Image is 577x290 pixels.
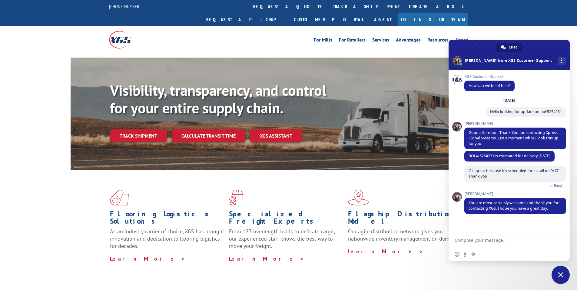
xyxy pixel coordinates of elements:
span: Hello looking for update on bol:5254231 [490,109,562,114]
a: For Mills [314,38,332,44]
span: Our agile distribution network gives you nationwide inventory management on demand. [348,228,459,242]
span: Insert an emoji [455,252,459,257]
h1: Flooring Logistics Solutions [110,210,224,228]
span: Send a file [463,252,467,257]
span: XGS Customer Support [464,75,515,79]
img: xgs-icon-total-supply-chain-intelligence-red [110,190,129,205]
span: [PERSON_NAME] [464,192,566,196]
a: Services [372,38,389,44]
a: Learn More > [229,255,304,262]
a: About [455,38,468,44]
a: XGS ASSISTANT [250,129,302,142]
a: Track shipment [110,129,167,142]
a: Calculate transit time [172,129,245,142]
span: [PERSON_NAME] [464,122,566,126]
textarea: Compose your message... [455,238,550,243]
span: You are most certainly welcome and thank you for contacting XGS, I hope you have a great day. [469,200,559,211]
span: How can we be of help? [469,83,510,88]
a: Request a pickup [202,13,289,26]
h1: Flagship Distribution Model [348,210,463,228]
a: Advantages [396,38,421,44]
a: Resources [427,38,449,44]
a: Learn More > [110,255,185,262]
span: Read [554,183,562,188]
a: Customer Portal [289,13,368,26]
div: [DATE] [503,99,515,102]
a: For Retailers [339,38,366,44]
div: More channels [558,57,566,65]
b: Visibility, transparency, and control for your entire supply chain. [110,81,326,117]
span: Chat [509,43,517,52]
div: Close chat [552,266,570,284]
span: Ok, great because it's scheduled for install on 9/17! Thank you! [469,168,559,179]
span: As an industry carrier of choice, XGS has brought innovation and dedication to flooring logistics... [110,228,224,249]
span: BOL# 5254231 is estimated for delivery [DATE] [469,153,550,158]
h1: Specialized Freight Experts [229,210,343,228]
a: Join Our Team [398,13,468,26]
img: xgs-icon-flagship-distribution-model-red [348,190,369,205]
a: [PHONE_NUMBER] [109,3,141,9]
span: Audio message [470,252,475,257]
div: Chat [496,43,523,52]
p: From 123 overlength loads to delicate cargo, our experienced staff knows the best way to move you... [229,228,343,255]
a: Agent [368,13,398,26]
span: Good afternoon. Thank You for contacting Xpress Global Systems. Just a moment while I look this u... [469,130,559,146]
img: xgs-icon-focused-on-flooring-red [229,190,243,205]
a: Learn More > [348,248,423,255]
